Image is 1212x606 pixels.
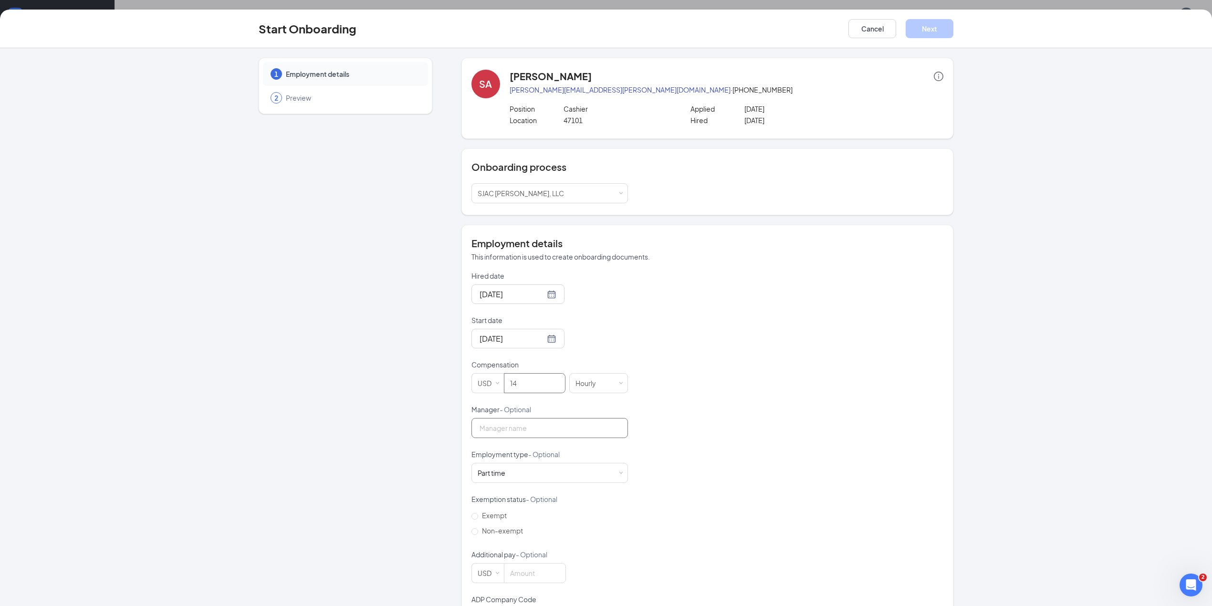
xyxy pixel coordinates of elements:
span: Preview [286,93,418,103]
p: Cashier [564,104,672,114]
h4: [PERSON_NAME] [510,70,592,83]
input: Oct 16, 2025 [480,333,545,345]
span: 2 [1199,574,1207,581]
p: Compensation [471,360,628,369]
input: Manager name [471,418,628,438]
p: Position [510,104,564,114]
span: Non-exempt [478,526,527,535]
p: Location [510,115,564,125]
p: This information is used to create onboarding documents. [471,252,943,261]
span: Exempt [478,511,511,520]
p: [DATE] [744,115,853,125]
iframe: Intercom live chat [1180,574,1202,596]
p: Hired date [471,271,628,281]
input: Amount [504,564,565,583]
p: [DATE] [744,104,853,114]
span: 2 [274,93,278,103]
p: Hired [690,115,745,125]
p: Additional pay [471,550,628,559]
span: - Optional [526,495,557,503]
div: USD [478,564,498,583]
span: - Optional [528,450,560,459]
h3: Start Onboarding [259,21,356,37]
div: [object Object] [478,184,571,203]
span: - Optional [500,405,531,414]
span: Employment details [286,69,418,79]
span: 1 [274,69,278,79]
p: Start date [471,315,628,325]
h4: Onboarding process [471,160,943,174]
button: Next [906,19,953,38]
div: Hourly [575,374,603,393]
p: Employment type [471,449,628,459]
p: 47101 [564,115,672,125]
p: ADP Company Code [471,595,628,604]
p: Manager [471,405,628,414]
span: info-circle [934,72,943,81]
a: [PERSON_NAME][EMAIL_ADDRESS][PERSON_NAME][DOMAIN_NAME] [510,85,731,94]
p: Applied [690,104,745,114]
input: Oct 15, 2025 [480,288,545,300]
span: - Optional [516,550,547,559]
h4: Employment details [471,237,943,250]
button: Cancel [848,19,896,38]
input: Amount [504,374,565,393]
div: USD [478,374,498,393]
p: · [PHONE_NUMBER] [510,85,943,94]
div: Part time [478,468,505,478]
span: SJAC [PERSON_NAME], LLC [478,189,564,198]
p: Exemption status [471,494,628,504]
div: [object Object] [478,468,512,478]
div: SA [479,77,492,91]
